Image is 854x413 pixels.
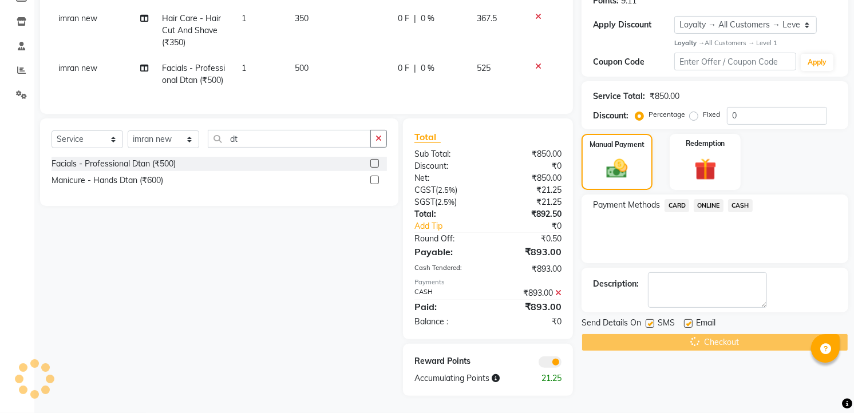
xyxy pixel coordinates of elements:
div: ₹892.50 [488,208,571,220]
span: SMS [658,317,675,331]
span: 0 % [421,62,434,74]
span: CGST [414,185,436,195]
span: | [414,62,416,74]
span: ONLINE [694,199,723,212]
span: | [414,13,416,25]
label: Manual Payment [590,140,645,150]
div: Cash Tendered: [406,263,488,275]
div: ₹0.50 [488,233,571,245]
span: 0 % [421,13,434,25]
div: ₹893.00 [488,245,571,259]
span: 0 F [398,62,409,74]
div: Paid: [406,300,488,313]
strong: Loyalty → [674,39,705,47]
div: ( ) [406,196,488,208]
span: Facials - Professional Dtan (₹500) [162,63,225,85]
div: Coupon Code [593,56,674,68]
div: Facials - Professional Dtan (₹500) [52,158,176,170]
span: CARD [665,199,689,212]
div: Accumulating Points [406,372,529,384]
span: 1 [242,13,246,23]
div: Manicure - Hands Dtan (₹600) [52,174,163,186]
span: 367.5 [477,13,497,23]
div: ₹893.00 [488,287,571,299]
div: ₹21.25 [488,184,571,196]
div: ₹0 [502,220,571,232]
div: Payments [414,277,562,287]
a: Add Tip [406,220,502,232]
div: Net: [406,172,488,184]
input: Search or Scan [208,130,371,148]
span: imran new [58,63,97,73]
span: Email [696,317,715,331]
div: Round Off: [406,233,488,245]
span: 2.5% [438,185,455,194]
div: 21.25 [529,372,570,384]
div: Reward Points [406,355,488,368]
div: ₹893.00 [488,263,571,275]
div: ₹850.00 [650,90,679,102]
div: Service Total: [593,90,645,102]
img: _gift.svg [687,156,723,183]
div: Payable: [406,245,488,259]
div: Apply Discount [593,19,674,31]
span: SGST [414,197,435,207]
img: _cash.svg [600,157,634,181]
label: Percentage [649,109,685,120]
div: Balance : [406,316,488,328]
span: Payment Methods [593,199,660,211]
div: Discount: [593,110,628,122]
div: ₹21.25 [488,196,571,208]
label: Fixed [703,109,720,120]
button: Apply [801,54,833,71]
span: Hair Care - Hair Cut And Shave (₹350) [162,13,221,47]
span: Total [414,131,441,143]
div: ₹850.00 [488,148,571,160]
span: 500 [295,63,309,73]
span: Send Details On [582,317,641,331]
div: Description: [593,278,639,290]
div: ₹0 [488,316,571,328]
span: 1 [242,63,246,73]
div: ₹850.00 [488,172,571,184]
span: 525 [477,63,491,73]
div: Total: [406,208,488,220]
div: ( ) [406,184,488,196]
div: All Customers → Level 1 [674,38,837,48]
span: imran new [58,13,97,23]
input: Enter Offer / Coupon Code [674,53,796,70]
div: Discount: [406,160,488,172]
div: ₹893.00 [488,300,571,313]
div: Sub Total: [406,148,488,160]
span: CASH [728,199,753,212]
div: CASH [406,287,488,299]
span: 350 [295,13,309,23]
span: 0 F [398,13,409,25]
label: Redemption [686,138,725,149]
div: ₹0 [488,160,571,172]
span: 2.5% [437,197,454,206]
